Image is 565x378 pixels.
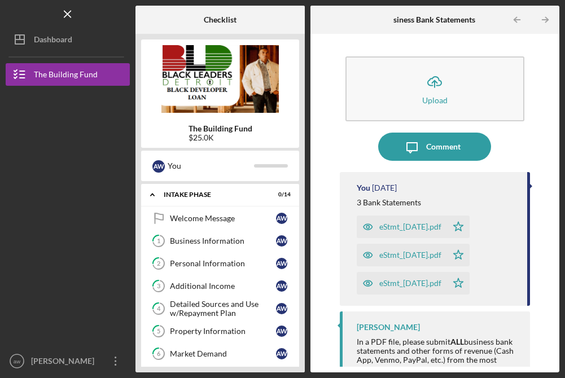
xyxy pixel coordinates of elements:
a: 2Personal Informationaw [147,252,294,275]
div: Comment [426,133,461,161]
div: Welcome Message [170,214,276,223]
button: Upload [345,56,524,121]
b: Business Bank Statements (3 months) [384,15,514,24]
button: Comment [378,133,491,161]
div: Personal Information [170,259,276,268]
button: Dashboard [6,28,130,51]
div: 0 / 14 [270,191,291,198]
tspan: 5 [157,328,160,335]
div: a w [276,326,287,337]
div: a w [276,258,287,269]
div: [PERSON_NAME] [28,350,102,375]
div: a w [276,303,287,314]
tspan: 6 [157,350,161,358]
a: Welcome Messageaw [147,207,294,230]
div: a w [276,280,287,292]
button: eStmt_[DATE].pdf [357,216,470,238]
div: Business Information [170,236,276,245]
div: Dashboard [34,28,72,54]
button: eStmt_[DATE].pdf [357,272,470,295]
strong: ALL [450,337,464,346]
div: You [357,183,370,192]
div: $25.0K [189,133,252,142]
div: eStmt_[DATE].pdf [379,222,441,231]
b: Checklist [204,15,236,24]
div: [PERSON_NAME] [357,323,420,332]
button: eStmt_[DATE].pdf [357,244,470,266]
a: 1Business Informationaw [147,230,294,252]
tspan: 4 [157,305,161,313]
img: Product logo [141,45,299,113]
div: Upload [422,96,448,104]
div: a w [276,213,287,224]
div: 3 Bank Statements [357,198,421,207]
tspan: 2 [157,260,160,267]
button: aw[PERSON_NAME] [6,350,130,372]
div: a w [152,160,165,173]
b: The Building Fund [189,124,252,133]
a: 6Market Demandaw [147,342,294,365]
a: 4Detailed Sources and Use w/Repayment Planaw [147,297,294,320]
div: Property Information [170,327,276,336]
div: a w [276,348,287,359]
div: eStmt_[DATE].pdf [379,279,441,288]
tspan: 3 [157,283,160,290]
div: The Building Fund [34,63,98,89]
tspan: 1 [157,238,160,245]
text: aw [14,358,20,364]
div: Detailed Sources and Use w/Repayment Plan [170,300,276,318]
div: Additional Income [170,282,276,291]
a: 3Additional Incomeaw [147,275,294,297]
button: The Building Fund [6,63,130,86]
a: 5Property Informationaw [147,320,294,342]
time: 2025-08-01 04:01 [372,183,397,192]
div: Market Demand [170,349,276,358]
div: You [168,156,254,175]
div: Intake Phase [164,191,262,198]
div: a w [276,235,287,247]
div: eStmt_[DATE].pdf [379,250,441,260]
